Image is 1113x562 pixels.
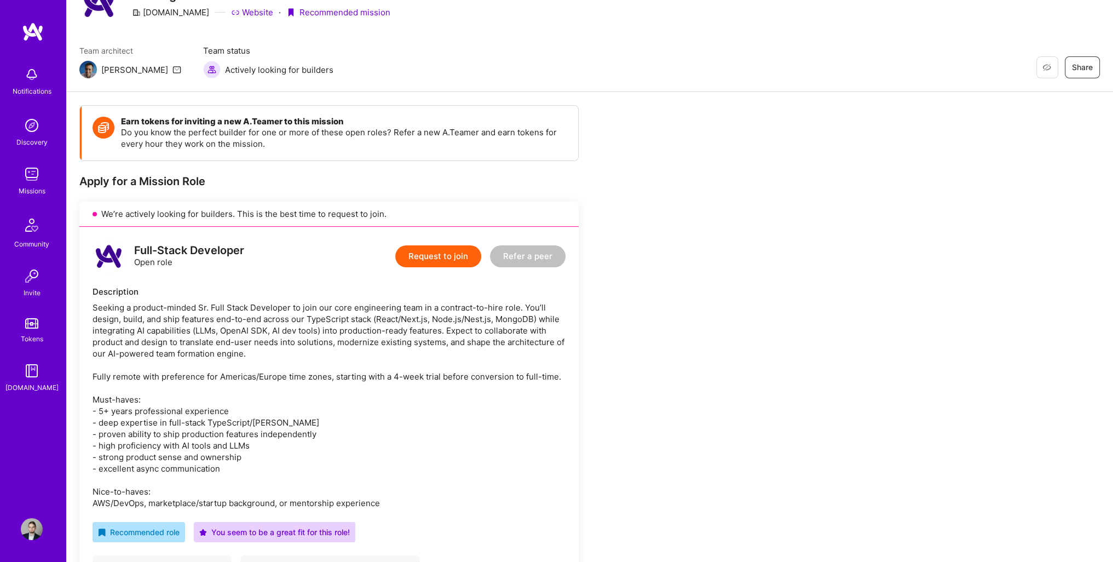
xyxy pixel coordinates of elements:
i: icon RecommendedBadge [98,529,106,536]
div: [PERSON_NAME] [101,64,168,76]
i: icon PurpleStar [199,529,207,536]
img: teamwork [21,163,43,185]
div: Notifications [13,85,51,97]
i: icon Mail [172,65,181,74]
img: User Avatar [21,518,43,540]
img: Community [19,212,45,238]
div: Community [14,238,49,250]
div: You seem to be a great fit for this role! [199,526,350,538]
div: Tokens [21,333,43,345]
button: Request to join [395,245,481,267]
img: discovery [21,114,43,136]
div: Discovery [16,136,48,148]
div: Missions [19,185,45,197]
div: [DOMAIN_NAME] [132,7,209,18]
div: Open role [134,245,244,268]
a: Website [231,7,273,18]
img: Team Architect [79,61,97,78]
i: icon EyeClosed [1042,63,1051,72]
img: logo [93,240,125,273]
div: Invite [24,287,41,299]
h4: Earn tokens for inviting a new A.Teamer to this mission [121,117,567,127]
div: [DOMAIN_NAME] [5,382,59,393]
div: We’re actively looking for builders. This is the best time to request to join. [79,202,579,227]
div: Recommended role [98,526,180,538]
div: Description [93,286,566,297]
img: Invite [21,265,43,287]
p: Do you know the perfect builder for one or more of these open roles? Refer a new A.Teamer and ear... [121,127,567,150]
div: Seeking a product-minded Sr. Full Stack Developer to join our core engineering team in a contract... [93,302,566,509]
img: Token icon [93,117,114,139]
img: bell [21,64,43,85]
span: Share [1072,62,1093,73]
img: tokens [25,318,38,329]
div: Recommended mission [286,7,390,18]
img: logo [22,22,44,42]
div: Full-Stack Developer [134,245,244,256]
img: guide book [21,360,43,382]
span: Actively looking for builders [225,64,333,76]
img: Actively looking for builders [203,61,221,78]
div: · [279,7,281,18]
span: Team architect [79,45,181,56]
i: icon PurpleRibbon [286,8,295,17]
button: Refer a peer [490,245,566,267]
span: Team status [203,45,333,56]
div: Apply for a Mission Role [79,174,579,188]
i: icon CompanyGray [132,8,141,17]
